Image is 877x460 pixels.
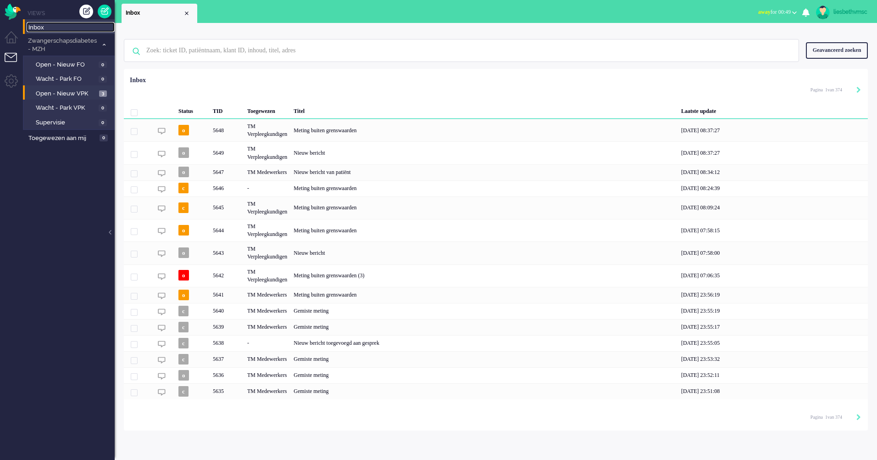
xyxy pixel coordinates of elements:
[244,287,290,303] div: TM Medewerkers
[175,101,210,119] div: Status
[99,62,107,68] span: 0
[28,9,115,17] li: Views
[27,133,115,143] a: Toegewezen aan mij 0
[678,335,868,351] div: [DATE] 23:55:05
[27,117,114,127] a: Supervisie 0
[158,185,166,193] img: ic_chat_grey.svg
[290,335,678,351] div: Nieuw bericht toegevoegd aan gesprek
[178,270,189,280] span: o
[124,383,868,399] div: 5635
[27,73,114,84] a: Wacht - Park FO 0
[290,367,678,383] div: Gemiste meting
[290,164,678,180] div: Nieuw bericht van patiënt
[130,76,146,85] div: Inbox
[124,303,868,319] div: 5640
[5,53,25,73] li: Tickets menu
[124,219,868,241] div: 5644
[678,367,868,383] div: [DATE] 23:52:11
[124,196,868,219] div: 5645
[158,292,166,300] img: ic_chat_grey.svg
[210,219,244,241] div: 5644
[36,118,96,127] span: Supervisie
[678,196,868,219] div: [DATE] 08:09:24
[244,180,290,196] div: -
[158,372,166,380] img: ic_chat_grey.svg
[856,86,861,95] div: Next
[158,324,166,332] img: ic_chat_grey.svg
[178,167,189,177] span: o
[823,414,827,421] input: Page
[290,287,678,303] div: Meting buiten grenswaarden
[27,59,114,69] a: Open - Nieuw FO 0
[758,9,791,15] span: for 00:49
[678,383,868,399] div: [DATE] 23:51:08
[178,225,189,236] span: o
[210,180,244,196] div: 5646
[678,180,868,196] div: [DATE] 08:24:39
[139,39,786,62] input: Zoek: ticket ID, patiëntnaam, klant ID, inhoud, titel, adres
[678,351,868,367] div: [DATE] 23:53:32
[124,351,868,367] div: 5637
[27,22,115,32] a: Inbox
[678,264,868,287] div: [DATE] 07:06:35
[678,319,868,335] div: [DATE] 23:55:17
[833,7,868,17] div: liesbethvmsc
[290,196,678,219] div: Meting buiten grenswaarden
[27,88,114,98] a: Open - Nieuw VPK 3
[124,335,868,351] div: 5638
[126,9,183,17] span: Inbox
[158,308,166,316] img: ic_chat_grey.svg
[678,141,868,164] div: [DATE] 08:37:27
[158,227,166,235] img: ic_chat_grey.svg
[814,6,868,19] a: liesbethvmsc
[244,101,290,119] div: Toegewezen
[290,319,678,335] div: Gemiste meting
[678,101,868,119] div: Laatste update
[210,196,244,219] div: 5645
[36,61,96,69] span: Open - Nieuw FO
[290,264,678,287] div: Meting buiten grenswaarden (3)
[244,319,290,335] div: TM Medewerkers
[27,37,98,54] span: Zwangerschapsdiabetes - MZH
[158,388,166,396] img: ic_chat_grey.svg
[210,164,244,180] div: 5647
[290,119,678,141] div: Meting buiten grenswaarden
[28,134,97,143] span: Toegewezen aan mij
[823,87,827,93] input: Page
[178,183,189,193] span: c
[210,319,244,335] div: 5639
[290,101,678,119] div: Titel
[244,303,290,319] div: TM Medewerkers
[210,351,244,367] div: 5637
[816,6,830,19] img: avatar
[99,105,107,112] span: 0
[27,102,114,112] a: Wacht - Park VPK 0
[158,127,166,135] img: ic_chat_grey.svg
[244,241,290,264] div: TM Verpleegkundigen
[158,273,166,280] img: ic_chat_grey.svg
[124,164,868,180] div: 5647
[36,75,96,84] span: Wacht - Park FO
[810,83,861,96] div: Pagination
[290,219,678,241] div: Meting buiten grenswaarden
[124,180,868,196] div: 5646
[178,147,189,158] span: o
[124,119,868,141] div: 5648
[244,119,290,141] div: TM Verpleegkundigen
[124,367,868,383] div: 5636
[678,303,868,319] div: [DATE] 23:55:19
[158,356,166,364] img: ic_chat_grey.svg
[99,76,107,83] span: 0
[210,383,244,399] div: 5635
[79,5,93,18] div: Creëer ticket
[5,31,25,52] li: Dashboard menu
[856,413,861,422] div: Next
[678,119,868,141] div: [DATE] 08:37:27
[100,135,108,141] span: 0
[124,39,148,63] img: ic-search-icon.svg
[210,264,244,287] div: 5642
[290,141,678,164] div: Nieuw bericht
[290,241,678,264] div: Nieuw bericht
[210,303,244,319] div: 5640
[124,141,868,164] div: 5649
